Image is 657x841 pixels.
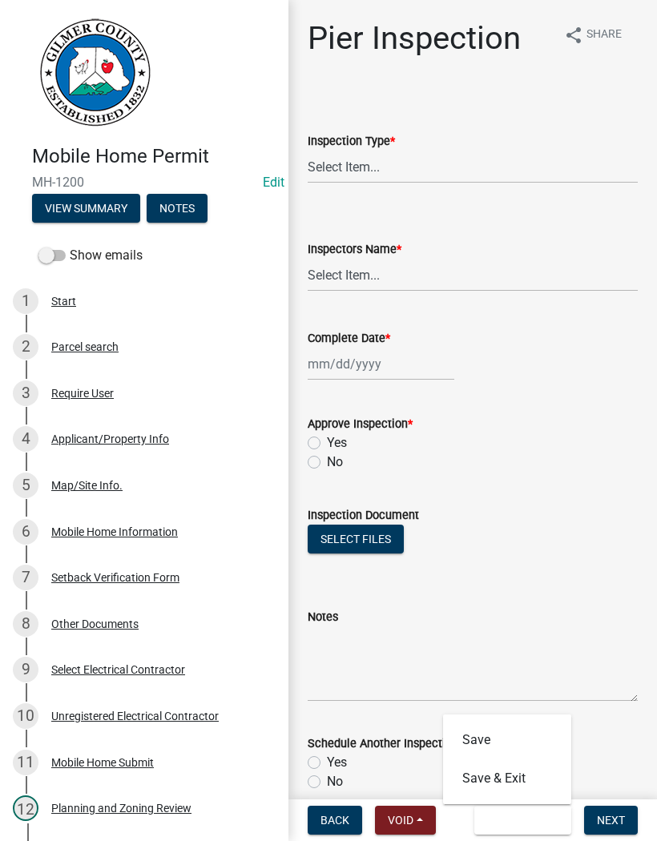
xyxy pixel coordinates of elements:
[51,433,169,445] div: Applicant/Property Info
[487,814,549,827] span: Save & Exit
[308,19,521,58] h1: Pier Inspection
[13,380,38,406] div: 3
[13,795,38,821] div: 12
[327,753,347,772] label: Yes
[443,721,571,759] button: Save
[308,806,362,835] button: Back
[13,519,38,545] div: 6
[51,710,219,722] div: Unregistered Electrical Contractor
[320,814,349,827] span: Back
[327,453,343,472] label: No
[32,175,256,190] span: MH-1200
[13,473,38,498] div: 5
[13,565,38,590] div: 7
[13,703,38,729] div: 10
[551,19,635,50] button: shareShare
[51,341,119,352] div: Parcel search
[443,714,571,804] div: Save & Exit
[388,814,413,827] span: Void
[263,175,284,190] a: Edit
[308,419,413,430] label: Approve Inspection
[38,246,143,265] label: Show emails
[51,618,139,630] div: Other Documents
[308,244,401,256] label: Inspectors Name
[51,664,185,675] div: Select Electrical Contractor
[32,17,152,128] img: Gilmer County, Georgia
[13,611,38,637] div: 8
[308,612,338,623] label: Notes
[308,510,419,521] label: Inspection Document
[327,433,347,453] label: Yes
[597,814,625,827] span: Next
[443,759,571,798] button: Save & Exit
[147,203,208,215] wm-modal-confirm: Notes
[375,806,436,835] button: Void
[51,526,178,537] div: Mobile Home Information
[308,738,530,750] label: Schedule Another Inspection of this type?
[308,525,404,553] button: Select files
[474,806,571,835] button: Save & Exit
[13,288,38,314] div: 1
[51,296,76,307] div: Start
[308,348,454,380] input: mm/dd/yyyy
[13,657,38,682] div: 9
[564,26,583,45] i: share
[308,333,390,344] label: Complete Date
[13,334,38,360] div: 2
[308,136,395,147] label: Inspection Type
[147,194,208,223] button: Notes
[586,26,622,45] span: Share
[32,145,276,168] h4: Mobile Home Permit
[263,175,284,190] wm-modal-confirm: Edit Application Number
[51,803,191,814] div: Planning and Zoning Review
[13,426,38,452] div: 4
[13,750,38,775] div: 11
[327,772,343,791] label: No
[51,572,179,583] div: Setback Verification Form
[51,757,154,768] div: Mobile Home Submit
[51,480,123,491] div: Map/Site Info.
[584,806,638,835] button: Next
[32,203,140,215] wm-modal-confirm: Summary
[51,388,114,399] div: Require User
[32,194,140,223] button: View Summary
